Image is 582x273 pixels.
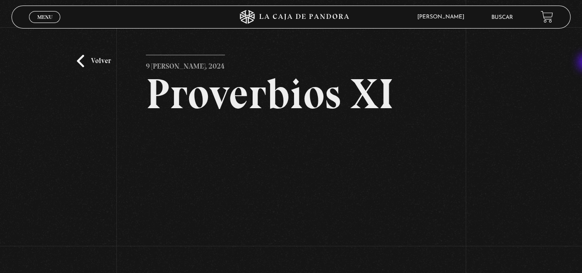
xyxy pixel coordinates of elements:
[34,22,56,29] span: Cerrar
[146,55,225,73] p: 9 [PERSON_NAME], 2024
[413,14,473,20] span: [PERSON_NAME]
[37,14,52,20] span: Menu
[541,11,553,23] a: View your shopping cart
[146,73,436,115] h2: Proverbios XI
[77,55,111,67] a: Volver
[491,15,513,20] a: Buscar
